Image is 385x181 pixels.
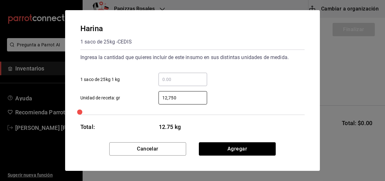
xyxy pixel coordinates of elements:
[80,52,305,63] div: Ingresa la cantidad que quieres incluir de este insumo en sus distintas unidades de medida.
[80,123,95,131] div: Total:
[159,123,207,131] span: 12.75 kg
[109,142,186,156] button: Cancelar
[199,142,276,156] button: Agregar
[80,95,120,101] span: Unidad de receta: gr
[80,23,132,34] div: Harina
[80,76,120,83] span: 1 saco de 25kg 1 kg
[159,94,207,102] input: Unidad de receta: gr
[80,37,132,47] div: 1 saco de 25kg - CEDIS
[159,76,207,83] input: 1 saco de 25kg 1 kg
